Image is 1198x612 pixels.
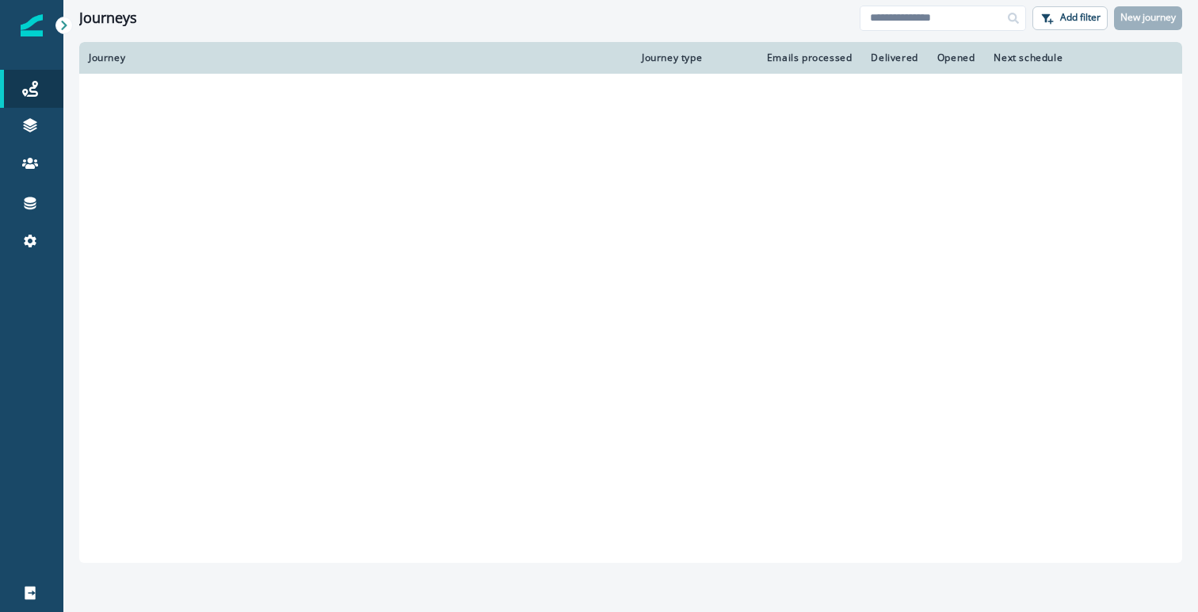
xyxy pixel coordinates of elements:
div: Next schedule [994,52,1133,64]
button: New journey [1114,6,1182,30]
button: Add filter [1032,6,1108,30]
h1: Journeys [79,10,137,27]
div: Journey [89,52,623,64]
p: Add filter [1060,12,1101,23]
div: Delivered [871,52,918,64]
div: Journey type [642,52,742,64]
div: Opened [937,52,975,64]
img: Inflection [21,14,43,36]
div: Emails processed [761,52,853,64]
p: New journey [1120,12,1176,23]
